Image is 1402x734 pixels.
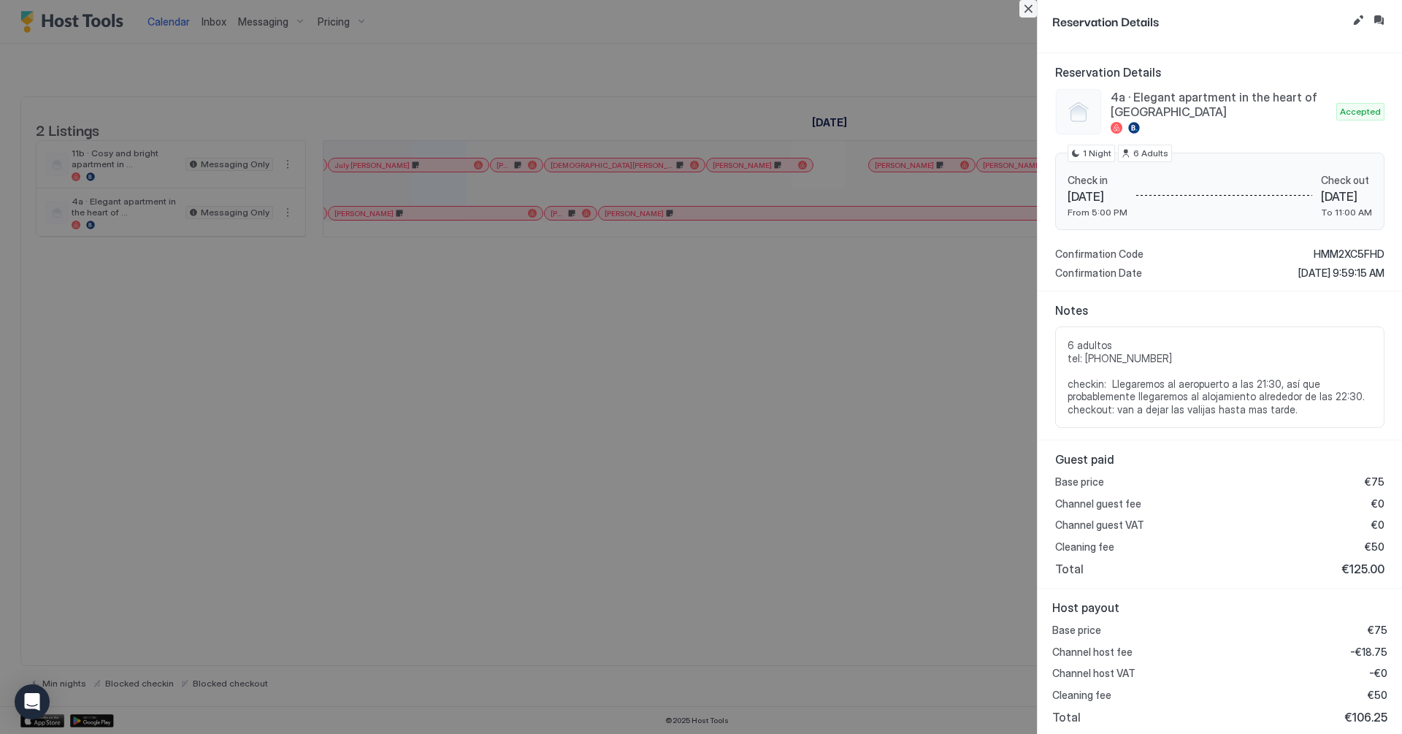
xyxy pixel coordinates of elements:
span: HMM2XC5FHD [1314,248,1384,261]
span: Total [1052,710,1081,725]
span: Channel host fee [1052,646,1133,659]
span: €106.25 [1344,710,1387,725]
span: From 5:00 PM [1068,207,1127,218]
span: [DATE] [1068,189,1127,204]
span: Channel guest VAT [1055,519,1144,532]
span: Confirmation Code [1055,248,1144,261]
span: Reservation Details [1055,65,1384,80]
span: €75 [1368,624,1387,637]
span: Accepted [1340,105,1381,118]
span: Total [1055,562,1084,576]
span: 1 Night [1083,147,1111,160]
span: Guest paid [1055,452,1384,467]
span: [DATE] 9:59:15 AM [1298,267,1384,280]
span: Channel guest fee [1055,497,1141,511]
span: €0 [1371,519,1384,532]
span: Channel host VAT [1052,667,1135,680]
span: Cleaning fee [1052,689,1111,702]
span: 6 adultos tel: [PHONE_NUMBER] checkin: Llegaremos al aeropuerto a las 21:30, así que probablement... [1068,339,1372,416]
span: Host payout [1052,600,1387,615]
span: Cleaning fee [1055,540,1114,554]
span: €0 [1371,497,1384,511]
span: [DATE] [1321,189,1372,204]
span: Base price [1052,624,1101,637]
div: Open Intercom Messenger [15,684,50,719]
span: Confirmation Date [1055,267,1142,280]
span: €50 [1368,689,1387,702]
span: 4a · Elegant apartment in the heart of [GEOGRAPHIC_DATA] [1111,90,1330,119]
button: Edit reservation [1349,12,1367,29]
span: To 11:00 AM [1321,207,1372,218]
span: Check out [1321,174,1372,187]
span: Check in [1068,174,1127,187]
button: Inbox [1370,12,1387,29]
span: Base price [1055,475,1104,489]
span: 6 Adults [1133,147,1168,160]
span: -€0 [1369,667,1387,680]
span: €50 [1365,540,1384,554]
span: €125.00 [1341,562,1384,576]
span: -€18.75 [1350,646,1387,659]
span: Notes [1055,303,1384,318]
span: Reservation Details [1052,12,1347,30]
span: €75 [1365,475,1384,489]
